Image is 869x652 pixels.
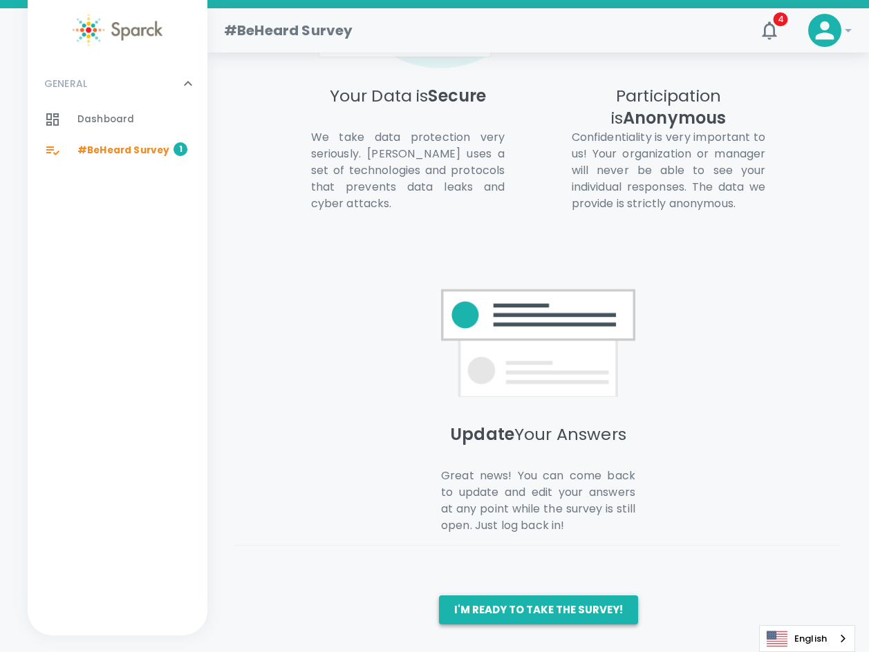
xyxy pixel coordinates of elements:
span: Anonymous [623,106,726,129]
h1: #BeHeard Survey [224,19,353,41]
aside: Language selected: English [759,625,855,652]
img: Sparck logo [73,14,162,46]
img: [object Object] [441,278,635,407]
div: GENERAL [28,104,207,171]
div: Language [759,625,855,652]
span: #BeHeard Survey [77,144,169,157]
a: English [760,626,854,651]
a: Sparck logo [28,14,207,46]
h5: Your Answers [441,423,635,468]
p: Great news! You can come back to update and edit your answers at any point while the survey is st... [441,468,635,534]
button: 4 [753,14,786,47]
p: Confidentiality is very important to us! Your organization or manager will never be able to see y... [572,129,766,212]
p: We take data protection very seriously. [PERSON_NAME] uses a set of technologies and protocols th... [311,129,505,212]
span: Secure [428,84,486,107]
h5: Participation is [572,85,766,129]
div: GENERAL [28,63,207,104]
span: 1 [174,142,187,156]
p: GENERAL [44,77,87,90]
span: 4 [774,12,788,26]
button: I'm ready to take the survey! [439,595,638,624]
h5: Your Data is [311,85,505,129]
a: Dashboard [28,104,207,135]
span: Dashboard [77,113,134,126]
a: #BeHeard Survey1 [28,135,207,166]
span: Update [450,423,514,445]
